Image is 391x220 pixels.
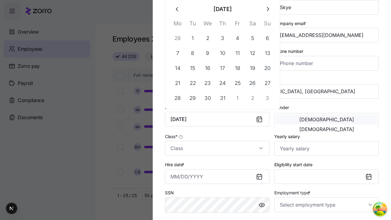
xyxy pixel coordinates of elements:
button: 28 February 1994 [170,31,185,46]
button: [DATE] [185,2,260,16]
label: Employment type [274,189,312,196]
label: SSN [165,189,174,196]
button: 9 March 1994 [200,46,215,61]
button: 22 March 1994 [185,76,200,90]
button: 14 March 1994 [170,61,185,75]
button: 1 April 1994 [230,91,245,105]
button: Open Tanstack query devtools [374,203,386,215]
button: 12 March 1994 [245,46,260,61]
span: [DEMOGRAPHIC_DATA] [299,117,354,122]
input: Yearly salary [274,141,379,156]
input: Company email [274,28,379,42]
label: Hire date [165,161,185,168]
button: 5 March 1994 [245,31,260,46]
button: 24 March 1994 [215,76,230,90]
button: 31 March 1994 [215,91,230,105]
button: 29 March 1994 [185,91,200,105]
button: 2 March 1994 [200,31,215,46]
button: 11 March 1994 [230,46,245,61]
button: 20 March 1994 [260,61,275,75]
button: 28 March 1994 [170,91,185,105]
button: 10 March 1994 [215,46,230,61]
th: Tu [185,19,200,31]
button: 3 March 1994 [215,31,230,46]
input: Select employment type [274,197,379,212]
th: We [200,19,215,31]
button: 13 March 1994 [260,46,275,61]
button: 6 March 1994 [260,31,275,46]
label: Eligibility start date [274,161,312,168]
button: 4 March 1994 [230,31,245,46]
button: 21 March 1994 [170,76,185,90]
label: Phone number [274,48,303,55]
th: Mo [170,19,185,31]
label: Gender [274,104,289,111]
button: 8 March 1994 [185,46,200,61]
input: MM/DD/YYYY [165,112,269,127]
button: 15 March 1994 [185,61,200,75]
input: Phone number [274,56,379,71]
button: 30 March 1994 [200,91,215,105]
button: 19 March 1994 [245,61,260,75]
label: Company email [274,20,307,27]
input: Class [165,141,269,156]
button: 27 March 1994 [260,76,275,90]
input: MM/DD/YYYY [165,169,269,184]
th: Th [215,19,230,31]
button: 18 March 1994 [230,61,245,75]
button: 23 March 1994 [200,76,215,90]
button: 3 April 1994 [260,91,275,105]
button: 17 March 1994 [215,61,230,75]
button: 26 March 1994 [245,76,260,90]
span: [DEMOGRAPHIC_DATA] [299,127,354,132]
label: Yearly salary [274,133,300,140]
button: 16 March 1994 [200,61,215,75]
th: Sa [245,19,260,31]
button: 1 March 1994 [185,31,200,46]
span: Class * [165,134,177,140]
th: Su [260,19,275,31]
button: 2 April 1994 [245,91,260,105]
button: 7 March 1994 [170,46,185,61]
button: 25 March 1994 [230,76,245,90]
th: Fr [230,19,245,31]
